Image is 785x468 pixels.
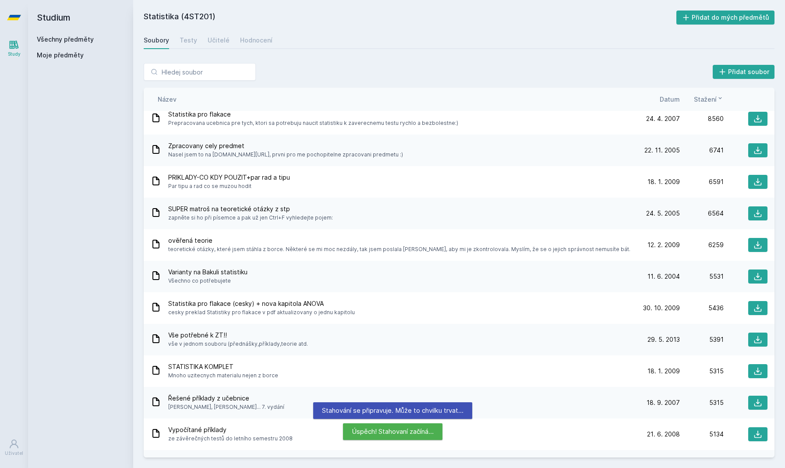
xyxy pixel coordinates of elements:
[8,51,21,57] div: Study
[168,308,355,317] span: cesky preklad Statistiky pro flakace v pdf aktualizovany o jednu kapitolu
[313,402,472,419] div: Stahování se připravuje. Může to chvilku trvat…
[680,367,724,376] div: 5315
[168,119,458,128] span: Prepracovana ucebnica pre tych, ktori sa potrebuju naucit statistiku k zaverecnemu testu rychlo a...
[240,32,272,49] a: Hodnocení
[676,11,775,25] button: Přidat do mých předmětů
[168,362,278,371] span: STATISTIKA KOMPLET
[168,403,284,411] span: [PERSON_NAME], [PERSON_NAME]... 7. vydání
[144,36,169,45] div: Soubory
[37,51,84,60] span: Moje předměty
[168,425,293,434] span: Vypočítané příklady
[680,241,724,249] div: 6259
[168,173,290,182] span: PRIKLADY-CO KDY POUZIT+par rad a tipu
[168,434,293,443] span: ze závěrečných testů do letního semestru 2008
[680,209,724,218] div: 6564
[680,146,724,155] div: 6741
[240,36,272,45] div: Hodnocení
[646,114,680,123] span: 24. 4. 2007
[168,205,333,213] span: SUPER matroš na teoretické otázky z stp
[168,331,308,340] span: Vše potřebné k ZT!!
[168,142,403,150] span: Zpracovany cely predmet
[168,245,630,254] span: teoretické otázky, které jsem stáhla z borce. Některé se mi moc nezdály, tak jsem poslala [PERSON...
[694,95,724,104] button: Stažení
[37,35,94,43] a: Všechny předměty
[680,114,724,123] div: 8560
[643,304,680,312] span: 30. 10. 2009
[144,63,256,81] input: Hledej soubor
[680,304,724,312] div: 5436
[694,95,717,104] span: Stažení
[680,177,724,186] div: 6591
[680,335,724,344] div: 5391
[168,182,290,191] span: Par tipu a rad co se muzou hodit
[647,335,680,344] span: 29. 5. 2013
[660,95,680,104] button: Datum
[208,32,230,49] a: Učitelé
[180,32,197,49] a: Testy
[168,150,403,159] span: Nasel jsem to na [DOMAIN_NAME][URL], prvni pro me pochopitelne zpracovani predmetu :)
[168,110,458,119] span: Statistika pro flakace
[168,268,248,277] span: Varianty na Bakuli statistiku
[713,65,775,79] button: Přidat soubor
[680,272,724,281] div: 5531
[680,430,724,439] div: 5134
[680,398,724,407] div: 5315
[5,450,23,457] div: Uživatel
[168,371,278,380] span: Mnoho uzitecnych materialu nejen z borce
[168,277,248,285] span: Všechno co potřebujete
[647,430,680,439] span: 21. 6. 2008
[343,423,442,440] div: Úspěch! Stahovaní začíná…
[144,32,169,49] a: Soubory
[647,367,680,376] span: 18. 1. 2009
[168,457,401,466] span: Skvělá věc-cvika od Kosiny
[647,241,680,249] span: 12. 2. 2009
[644,146,680,155] span: 22. 11. 2005
[646,209,680,218] span: 24. 5. 2005
[168,394,284,403] span: Řešené příklady z učebnice
[168,299,355,308] span: Statistika pro flakace (cesky) + nova kapitola ANOVA
[208,36,230,45] div: Učitelé
[168,340,308,348] span: vše v jednom souboru (přednášky,příklady,teorie atd.
[180,36,197,45] div: Testy
[647,398,680,407] span: 18. 9. 2007
[2,35,26,62] a: Study
[647,272,680,281] span: 11. 6. 2004
[168,213,333,222] span: zapněte si ho při písemce a pak už jen Ctrl+F vyhledejte pojem:
[647,177,680,186] span: 18. 1. 2009
[168,236,630,245] span: ověřená teorie
[2,434,26,461] a: Uživatel
[158,95,177,104] button: Název
[144,11,676,25] h2: Statistika (4ST201)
